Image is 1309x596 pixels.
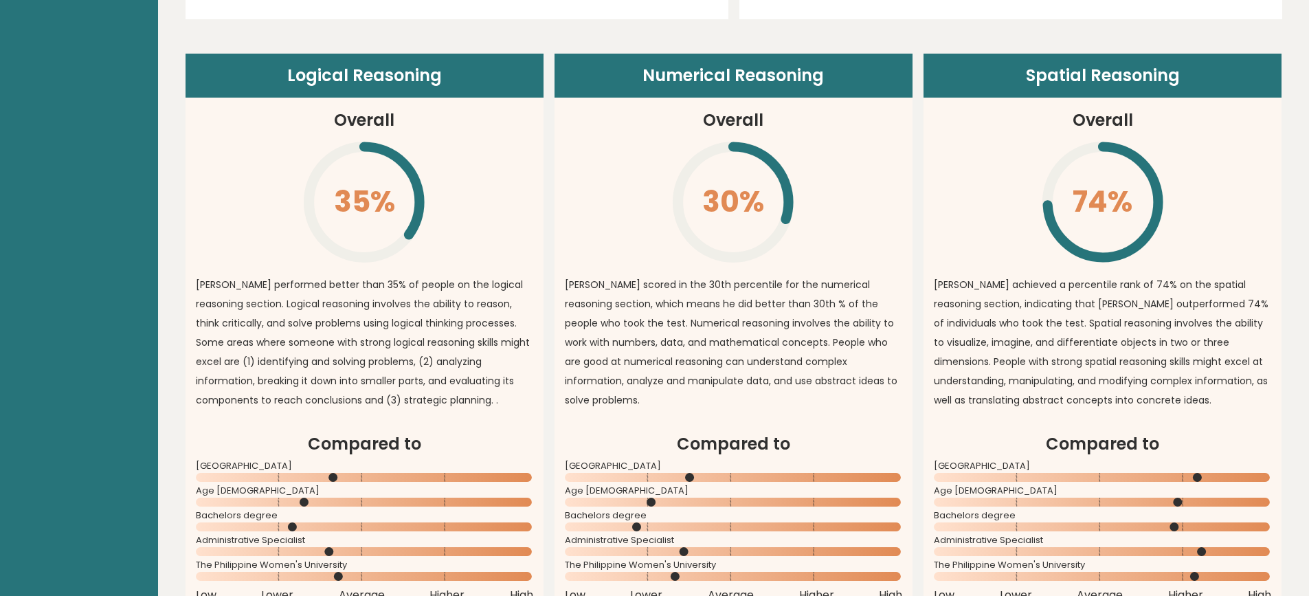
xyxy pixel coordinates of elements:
span: The Philippine Women's University [565,562,902,568]
header: Logical Reasoning [186,54,544,98]
span: Bachelors degree [196,513,533,518]
h3: Overall [334,108,394,133]
span: Administrative Specialist [565,538,902,543]
h2: Compared to [196,432,533,456]
span: Age [DEMOGRAPHIC_DATA] [196,488,533,494]
p: [PERSON_NAME] achieved a percentile rank of 74% on the spatial reasoning section, indicating that... [934,275,1271,410]
span: Age [DEMOGRAPHIC_DATA] [934,488,1271,494]
header: Spatial Reasoning [924,54,1282,98]
span: Age [DEMOGRAPHIC_DATA] [565,488,902,494]
span: The Philippine Women's University [934,562,1271,568]
span: Administrative Specialist [934,538,1271,543]
span: Bachelors degree [934,513,1271,518]
h2: Compared to [934,432,1271,456]
span: The Philippine Women's University [196,562,533,568]
span: [GEOGRAPHIC_DATA] [565,463,902,469]
p: [PERSON_NAME] performed better than 35% of people on the logical reasoning section. Logical reaso... [196,275,533,410]
span: Bachelors degree [565,513,902,518]
h3: Overall [703,108,763,133]
span: Administrative Specialist [196,538,533,543]
h2: Compared to [565,432,902,456]
header: Numerical Reasoning [555,54,913,98]
p: [PERSON_NAME] scored in the 30th percentile for the numerical reasoning section, which means he d... [565,275,902,410]
span: [GEOGRAPHIC_DATA] [196,463,533,469]
h3: Overall [1073,108,1133,133]
span: [GEOGRAPHIC_DATA] [934,463,1271,469]
svg: \ [671,140,796,265]
svg: \ [302,140,427,265]
svg: \ [1040,140,1165,265]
